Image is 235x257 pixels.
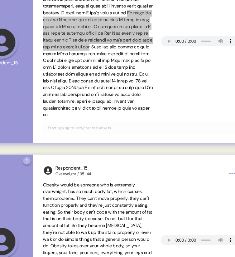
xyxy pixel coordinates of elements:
div: Overweight / 35-44 [55,171,91,176]
div: 2 [23,157,31,165]
img: l1ibTKarBSWXLOhlfT5LxFP+OttMJpPJZDKZTCbz9PgHEggSPYjZSwEAAAAASUVORK5CYII= [43,166,53,175]
div: Respondent_15 [55,165,91,172]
